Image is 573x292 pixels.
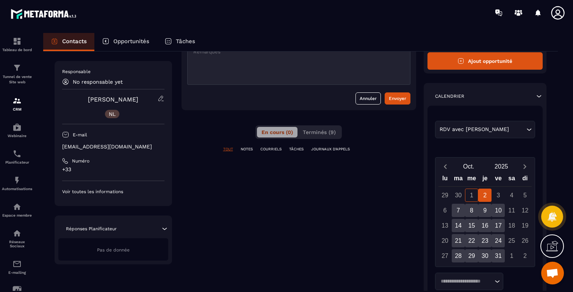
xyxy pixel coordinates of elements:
div: 18 [505,219,518,232]
div: 23 [478,234,492,247]
a: formationformationTableau de bord [2,31,32,58]
div: 10 [492,204,505,217]
p: JOURNAUX D'APPELS [311,147,350,152]
img: email [13,259,22,269]
a: schedulerschedulerPlanificateur [2,144,32,170]
p: Réseaux Sociaux [2,240,32,248]
p: CRM [2,107,32,111]
a: automationsautomationsWebinaire [2,117,32,144]
img: social-network [13,229,22,238]
a: emailemailE-mailing [2,254,32,280]
div: Calendar wrapper [438,173,532,262]
div: 7 [452,204,465,217]
button: Annuler [355,92,381,105]
div: 1 [465,189,478,202]
p: Planificateur [2,160,32,164]
div: Search for option [435,273,503,290]
p: [EMAIL_ADDRESS][DOMAIN_NAME] [62,143,164,150]
img: automations [13,176,22,185]
div: me [465,173,478,186]
div: 13 [438,219,452,232]
button: Previous month [438,161,452,172]
div: 27 [438,249,452,262]
p: Webinaire [2,134,32,138]
a: formationformationTunnel de vente Site web [2,58,32,91]
p: Espace membre [2,213,32,217]
p: COURRIELS [260,147,282,152]
p: NOTES [241,147,253,152]
div: 29 [465,249,478,262]
div: 3 [492,189,505,202]
div: sa [505,173,518,186]
p: TOUT [223,147,233,152]
div: 12 [518,204,532,217]
div: 1 [505,249,518,262]
button: Envoyer [385,92,410,105]
div: 9 [478,204,492,217]
img: formation [13,96,22,105]
button: Open months overlay [452,160,485,173]
div: 2 [518,249,532,262]
a: social-networksocial-networkRéseaux Sociaux [2,223,32,254]
span: En cours (0) [261,129,293,135]
div: 4 [505,189,518,202]
div: 24 [492,234,505,247]
div: 6 [438,204,452,217]
img: automations [13,123,22,132]
div: Ouvrir le chat [541,262,564,284]
a: Contacts [43,33,94,51]
p: +33 [62,166,164,173]
p: Opportunités [113,38,149,45]
input: Search for option [511,125,525,134]
p: Réponses Planificateur [66,226,117,232]
p: Numéro [72,158,89,164]
div: Search for option [435,121,535,138]
button: Terminés (9) [298,127,340,137]
div: ma [452,173,465,186]
p: Voir toutes les informations [62,189,164,195]
span: RDV avec [PERSON_NAME] [438,125,511,134]
div: 25 [505,234,518,247]
a: Tâches [157,33,203,51]
div: 8 [465,204,478,217]
img: logo [11,7,79,21]
div: 29 [438,189,452,202]
div: 17 [492,219,505,232]
p: Automatisations [2,187,32,191]
p: Tâches [176,38,195,45]
div: 15 [465,219,478,232]
p: E-mailing [2,270,32,275]
div: 28 [452,249,465,262]
div: je [478,173,492,186]
div: Envoyer [389,95,406,102]
button: En cours (0) [257,127,297,137]
input: Search for option [438,278,493,285]
div: 11 [505,204,518,217]
div: 21 [452,234,465,247]
div: 14 [452,219,465,232]
p: Tableau de bord [2,48,32,52]
div: 19 [518,219,532,232]
p: Responsable [62,69,164,75]
div: 31 [492,249,505,262]
div: 22 [465,234,478,247]
p: TÂCHES [289,147,304,152]
button: Open years overlay [485,160,518,173]
span: Terminés (9) [303,129,336,135]
button: Ajout opportunité [427,52,543,70]
img: automations [13,202,22,211]
div: 30 [452,189,465,202]
p: Calendrier [435,93,464,99]
p: E-mail [73,132,87,138]
div: lu [438,173,451,186]
img: scheduler [13,149,22,158]
div: 2 [478,189,492,202]
div: 20 [438,234,452,247]
div: ve [492,173,505,186]
div: 26 [518,234,532,247]
p: NL [109,111,116,117]
p: Contacts [62,38,87,45]
a: formationformationCRM [2,91,32,117]
img: formation [13,37,22,46]
a: [PERSON_NAME] [88,96,138,103]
